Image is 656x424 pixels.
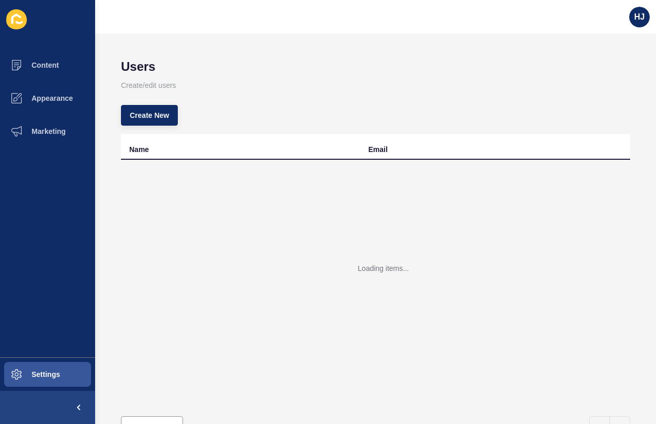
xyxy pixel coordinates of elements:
button: Create New [121,105,178,126]
span: HJ [634,12,645,22]
p: Create/edit users [121,74,630,97]
div: Name [129,144,149,155]
h1: Users [121,59,630,74]
span: Create New [130,110,169,120]
div: Loading items... [358,263,409,274]
div: Email [369,144,388,155]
